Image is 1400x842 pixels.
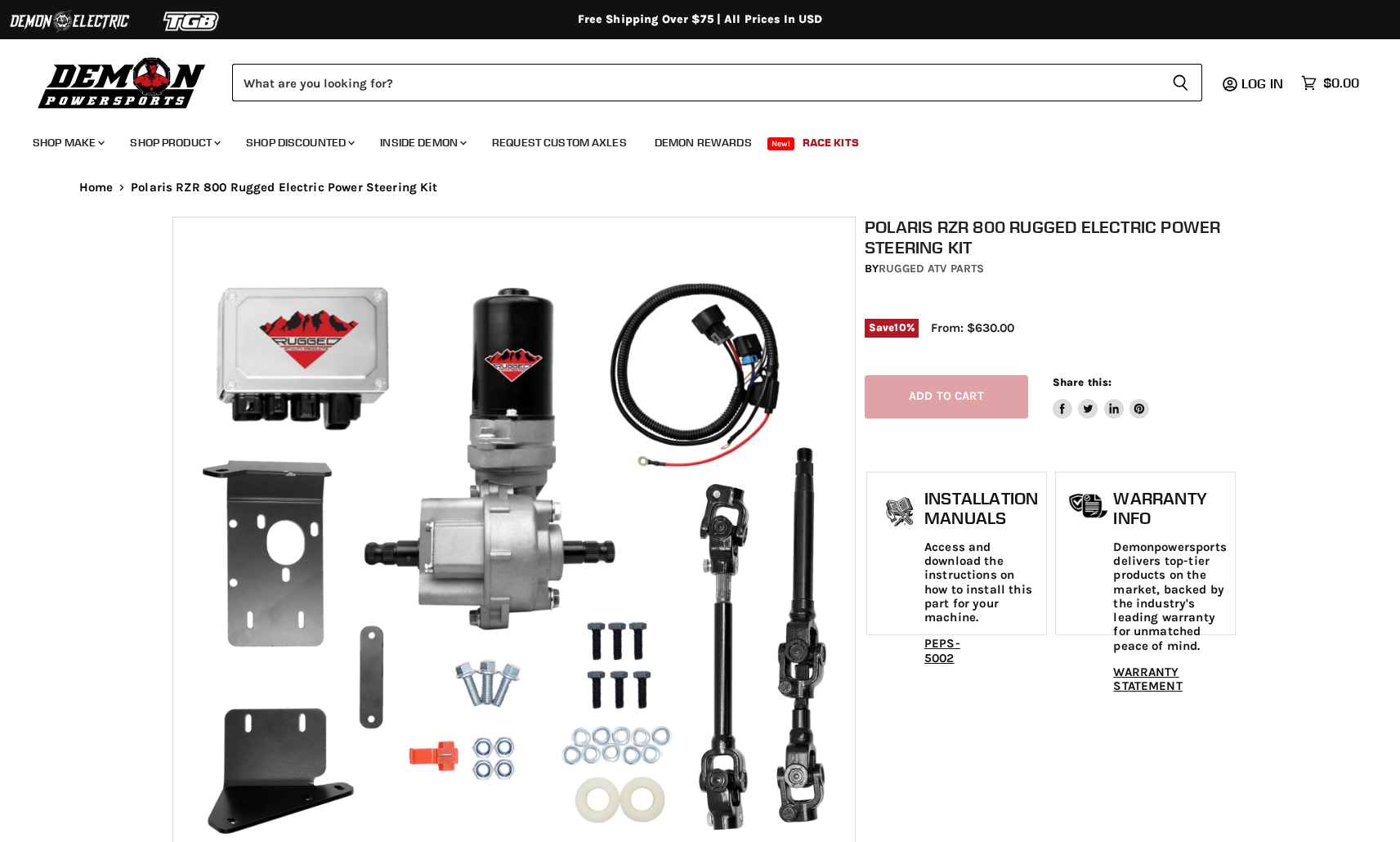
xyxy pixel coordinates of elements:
ul: Main menu [20,119,1355,159]
a: Shop Make [20,126,114,159]
a: Request Custom Axles [480,126,639,159]
span: Share this: [1053,376,1112,388]
p: Demonpowersports delivers top-tier products on the market, backed by the industry's leading warra... [1113,540,1226,653]
a: Rugged ATV Parts [879,262,984,275]
a: Shop Discounted [234,126,365,159]
span: 10 [894,321,906,334]
a: Race Kits [790,126,871,159]
nav: Breadcrumbs [47,181,1354,195]
a: Shop Product [118,126,230,159]
aside: Share this: [1053,375,1150,419]
span: New! [767,137,795,150]
img: Demon Powersports [33,53,212,111]
h1: Warranty Info [1113,489,1226,527]
a: Demon Rewards [642,126,764,159]
span: Log in [1241,75,1283,92]
img: warranty-icon.png [1068,493,1109,518]
span: $0.00 [1323,75,1359,91]
p: Access and download the instructions on how to install this part for your machine. [924,540,1038,625]
h1: Installation Manuals [924,489,1038,527]
div: by [865,260,1237,278]
a: $0.00 [1293,71,1367,95]
img: Demon Electric Logo 2 [8,6,131,37]
h1: Polaris RZR 800 Rugged Electric Power Steering Kit [865,217,1237,258]
span: Polaris RZR 800 Rugged Electric Power Steering Kit [131,181,438,195]
a: WARRANTY STATEMENT [1113,665,1182,693]
img: TGB Logo 2 [131,6,253,37]
form: Product [232,64,1202,101]
a: PEPS-5002 [924,636,960,665]
a: Log in [1234,76,1293,91]
span: From: $630.00 [931,320,1014,335]
img: install_manual-icon.png [879,493,920,534]
span: Save % [865,319,919,337]
a: Home [79,181,114,195]
input: Search [232,64,1159,101]
a: Inside Demon [368,126,476,159]
button: Search [1159,64,1202,101]
div: Free Shipping Over $75 | All Prices In USD [47,12,1354,27]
